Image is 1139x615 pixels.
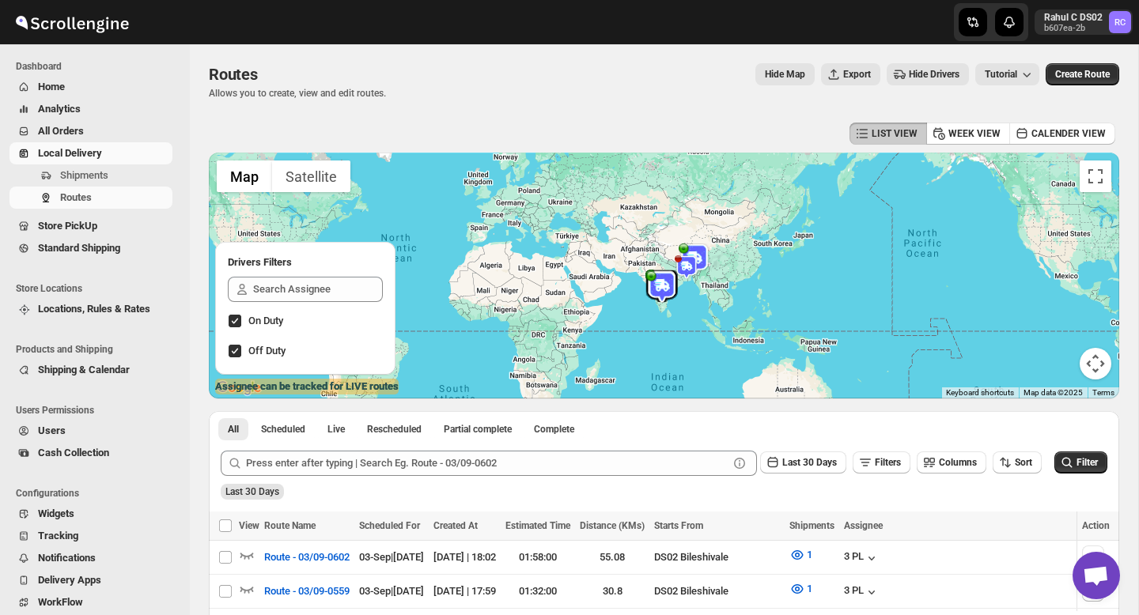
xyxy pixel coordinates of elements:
[1054,451,1107,474] button: Filter
[38,242,120,254] span: Standard Shipping
[760,451,846,474] button: Last 30 Days
[38,596,83,608] span: WorkFlow
[16,343,179,356] span: Products and Shipping
[534,423,574,436] span: Complete
[1009,123,1115,145] button: CALENDER VIEW
[1055,68,1110,81] span: Create Route
[38,125,84,137] span: All Orders
[38,103,81,115] span: Analytics
[239,520,259,531] span: View
[9,359,172,381] button: Shipping & Calendar
[1024,388,1083,397] span: Map data ©2025
[1082,520,1110,531] span: Action
[444,423,512,436] span: Partial complete
[9,120,172,142] button: All Orders
[853,451,910,474] button: Filters
[433,520,478,531] span: Created At
[9,525,172,547] button: Tracking
[38,552,96,564] span: Notifications
[217,160,272,192] button: Show street map
[225,486,279,497] span: Last 30 Days
[939,457,977,468] span: Columns
[264,583,350,599] span: Route - 03/09-0559
[38,81,65,92] span: Home
[327,423,345,436] span: Live
[261,423,305,436] span: Scheduled
[887,63,969,85] button: Hide Drivers
[872,127,918,140] span: LIST VIEW
[780,542,822,568] button: 1
[1109,11,1131,33] span: Rahul C DS02
[272,160,350,192] button: Show satellite imagery
[209,65,258,84] span: Routes
[228,255,383,270] h2: Drivers Filters
[248,345,286,357] span: Off Duty
[359,520,420,531] span: Scheduled For
[875,457,901,468] span: Filters
[9,503,172,525] button: Widgets
[580,549,645,565] div: 55.08
[580,583,645,599] div: 30.8
[38,574,101,586] span: Delivery Apps
[13,2,131,42] img: ScrollEngine
[253,277,383,302] input: Search Assignee
[209,87,386,100] p: Allows you to create, view and edit routes.
[359,585,424,597] span: 03-Sep | [DATE]
[765,68,805,81] span: Hide Map
[654,549,780,565] div: DS02 Bileshivale
[1044,11,1103,24] p: Rahul C DS02
[1114,17,1126,28] text: RC
[213,378,265,398] img: Google
[38,147,102,159] span: Local Delivery
[1015,457,1032,468] span: Sort
[38,220,97,232] span: Store PickUp
[9,442,172,464] button: Cash Collection
[246,451,728,476] input: Press enter after typing | Search Eg. Route - 03/09-0602
[909,68,959,81] span: Hide Drivers
[975,63,1039,85] button: Tutorial
[16,404,179,417] span: Users Permissions
[38,364,130,375] span: Shipping & Calendar
[505,549,570,565] div: 01:58:00
[9,98,172,120] button: Analytics
[985,69,1017,80] span: Tutorial
[9,569,172,591] button: Delivery Apps
[948,127,1001,140] span: WEEK VIEW
[580,520,645,531] span: Distance (KMs)
[367,423,422,436] span: Rescheduled
[9,164,172,187] button: Shipments
[844,520,883,531] span: Assignee
[218,418,248,440] button: All routes
[1035,9,1133,35] button: User menu
[782,457,837,468] span: Last 30 Days
[843,68,871,81] span: Export
[9,187,172,209] button: Routes
[780,576,822,602] button: 1
[1031,127,1106,140] span: CALENDER VIEW
[359,551,424,563] span: 03-Sep | [DATE]
[215,379,399,394] label: Assignee can be tracked for LIVE routes
[505,520,570,531] span: Estimated Time
[844,550,880,566] button: 3 PL
[60,169,108,181] span: Shipments
[433,549,496,565] div: [DATE] | 18:02
[38,424,66,436] span: Users
[9,547,172,569] button: Notifications
[850,123,927,145] button: LIST VIEW
[9,420,172,442] button: Users
[433,583,496,599] div: [DATE] | 17:59
[1044,24,1103,33] p: b607ea-2b
[844,584,880,600] button: 3 PL
[16,60,179,73] span: Dashboard
[789,520,834,531] span: Shipments
[264,549,350,565] span: Route - 03/09-0602
[1046,63,1119,85] button: Create Route
[505,583,570,599] div: 01:32:00
[255,545,359,570] button: Route - 03/09-0602
[1080,348,1111,379] button: Map camera controls
[654,583,780,599] div: DS02 Bileshivale
[1080,160,1111,192] button: Toggle fullscreen view
[38,447,109,458] span: Cash Collection
[654,520,703,531] span: Starts From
